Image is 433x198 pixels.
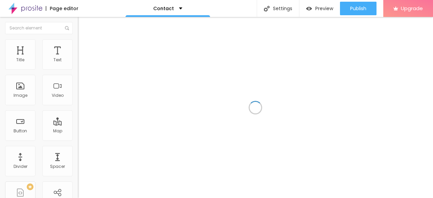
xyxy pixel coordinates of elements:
img: Icone [65,26,69,30]
div: Button [14,129,27,133]
div: Map [53,129,62,133]
button: Publish [340,2,377,15]
div: Title [16,58,24,62]
div: Video [52,93,64,98]
span: Upgrade [401,5,423,11]
img: Icone [264,6,270,12]
img: view-1.svg [306,6,312,12]
span: Preview [315,6,333,11]
div: Text [53,58,62,62]
div: Image [14,93,27,98]
button: Preview [299,2,340,15]
input: Search element [5,22,73,34]
span: Publish [350,6,366,11]
div: Divider [14,164,27,169]
div: Spacer [50,164,65,169]
div: Page editor [46,6,78,11]
p: Contact [153,6,174,11]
